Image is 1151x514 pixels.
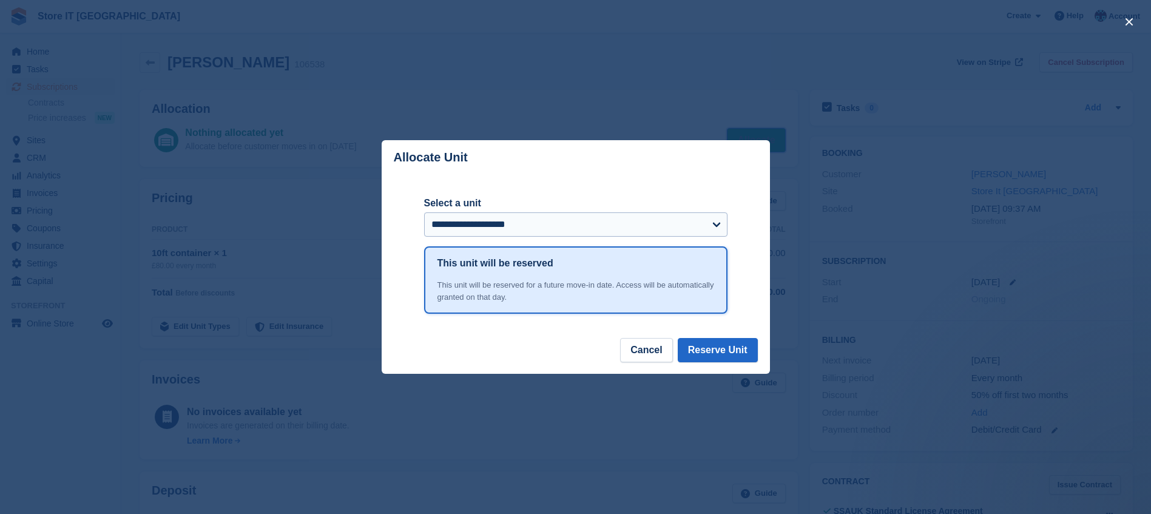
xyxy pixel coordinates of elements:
[424,196,727,211] label: Select a unit
[437,279,714,303] div: This unit will be reserved for a future move-in date. Access will be automatically granted on tha...
[394,150,468,164] p: Allocate Unit
[437,256,553,271] h1: This unit will be reserved
[678,338,758,362] button: Reserve Unit
[1119,12,1139,32] button: close
[620,338,672,362] button: Cancel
